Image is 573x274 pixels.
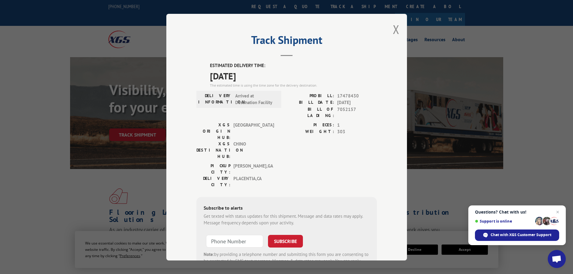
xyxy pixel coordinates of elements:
label: DELIVERY INFORMATION: [198,92,232,106]
button: SUBSCRIBE [268,235,303,247]
span: [DATE] [337,99,377,106]
span: 1 [337,122,377,128]
span: [GEOGRAPHIC_DATA] [233,122,274,140]
div: Chat with XGS Customer Support [475,229,559,241]
strong: Note: [204,251,214,257]
span: PLACENTIA , CA [233,175,274,188]
div: The estimated time is using the time zone for the delivery destination. [210,82,377,88]
label: BILL OF LADING: [287,106,334,119]
span: 7052157 [337,106,377,119]
label: ESTIMATED DELIVERY TIME: [210,62,377,69]
div: by providing a telephone number and submitting this form you are consenting to be contacted by SM... [204,251,370,271]
label: PIECES: [287,122,334,128]
span: CHINO [233,140,274,159]
label: PROBILL: [287,92,334,99]
div: Get texted with status updates for this shipment. Message and data rates may apply. Message frequ... [204,213,370,226]
span: [PERSON_NAME] , GA [233,162,274,175]
span: [DATE] [210,69,377,82]
h2: Track Shipment [196,36,377,47]
span: Questions? Chat with us! [475,210,559,214]
span: Arrived at Destination Facility [235,92,276,106]
label: BILL DATE: [287,99,334,106]
label: PICKUP CITY: [196,162,230,175]
input: Phone Number [206,235,263,247]
span: 303 [337,128,377,135]
span: 17478430 [337,92,377,99]
label: WEIGHT: [287,128,334,135]
span: Chat with XGS Customer Support [491,232,551,238]
div: Open chat [548,250,566,268]
span: Close chat [554,208,561,216]
button: Close modal [393,21,399,37]
span: Support is online [475,219,533,223]
label: XGS ORIGIN HUB: [196,122,230,140]
label: DELIVERY CITY: [196,175,230,188]
label: XGS DESTINATION HUB: [196,140,230,159]
div: Subscribe to alerts [204,204,370,213]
